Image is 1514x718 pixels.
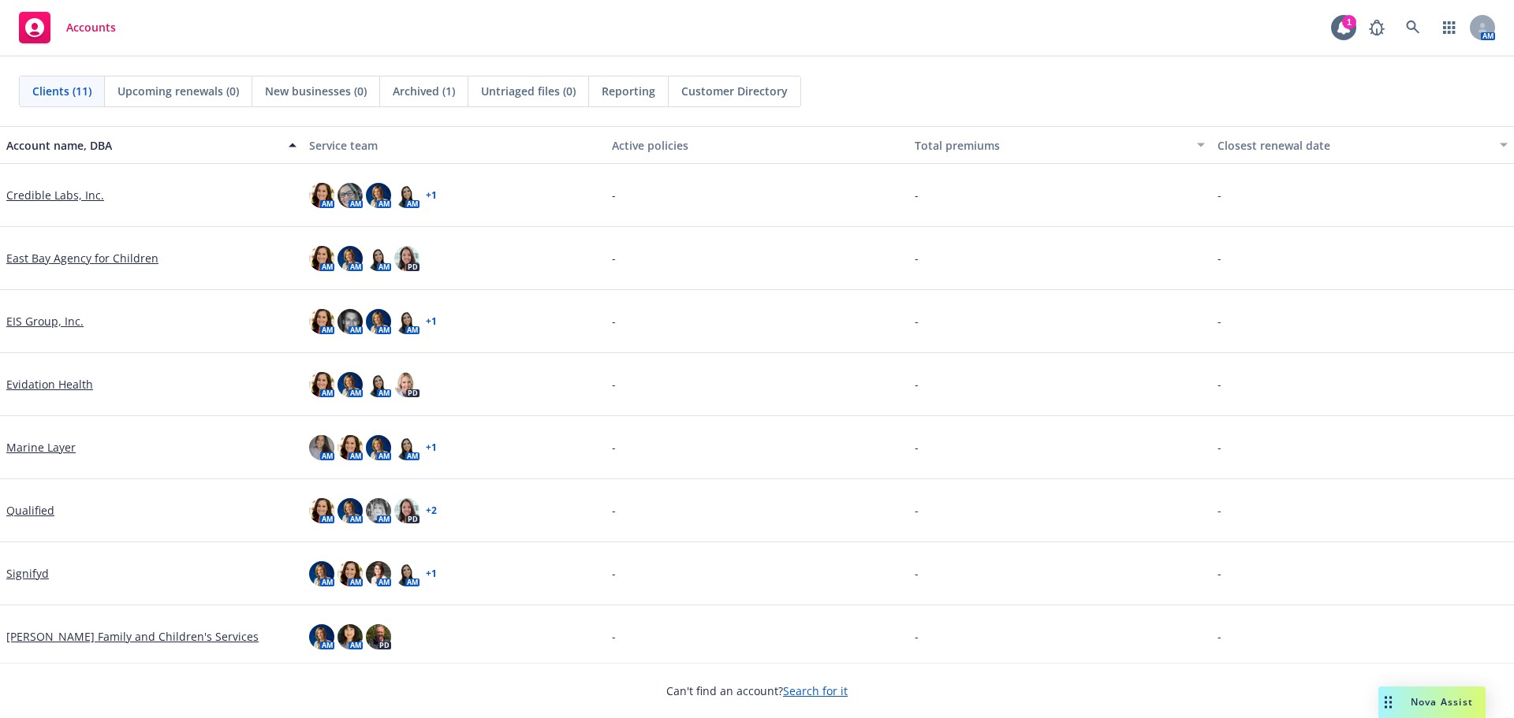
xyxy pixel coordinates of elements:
span: - [915,313,919,329]
img: photo [337,183,363,208]
img: photo [394,372,420,397]
button: Total premiums [908,126,1211,164]
img: photo [337,372,363,397]
div: Account name, DBA [6,137,279,154]
img: photo [309,183,334,208]
img: photo [337,624,363,649]
img: photo [337,309,363,334]
a: Signifyd [6,565,49,582]
div: Service team [309,137,599,154]
a: Search [1397,12,1429,43]
span: - [915,376,919,392]
span: - [612,565,616,582]
span: - [915,565,919,582]
img: photo [309,435,334,460]
a: Accounts [13,6,122,50]
img: photo [309,246,334,271]
span: Archived (1) [393,83,455,99]
img: photo [337,561,363,586]
button: Closest renewal date [1211,126,1514,164]
span: - [612,250,616,266]
img: photo [337,498,363,523]
span: Upcoming renewals (0) [117,83,239,99]
img: photo [366,183,391,208]
a: Search for it [783,683,848,698]
img: photo [366,498,391,523]
span: - [612,313,616,329]
a: East Bay Agency for Children [6,250,158,266]
img: photo [309,624,334,649]
img: photo [394,561,420,586]
a: + 1 [426,191,437,200]
span: - [915,187,919,203]
img: photo [366,435,391,460]
span: Nova Assist [1411,695,1473,709]
img: photo [337,246,363,271]
span: - [612,628,616,645]
div: 1 [1342,15,1356,29]
div: Active policies [612,137,902,154]
img: photo [394,435,420,460]
a: [PERSON_NAME] Family and Children's Services [6,628,259,645]
img: photo [394,498,420,523]
div: Total premiums [915,137,1188,154]
span: Customer Directory [681,83,788,99]
span: - [612,187,616,203]
img: photo [309,498,334,523]
button: Active policies [606,126,908,164]
a: + 1 [426,317,437,326]
img: photo [366,624,391,649]
span: Accounts [66,21,116,34]
span: - [915,250,919,266]
a: + 1 [426,569,437,578]
img: photo [394,183,420,208]
span: Reporting [602,83,655,99]
a: EIS Group, Inc. [6,313,84,329]
div: Closest renewal date [1218,137,1490,154]
img: photo [309,561,334,586]
span: Untriaged files (0) [481,83,576,99]
a: Report a Bug [1361,12,1393,43]
span: - [1218,565,1221,582]
div: Drag to move [1378,686,1398,718]
span: - [915,439,919,456]
img: photo [394,246,420,271]
img: photo [337,435,363,460]
button: Service team [303,126,606,164]
span: - [612,502,616,519]
button: Nova Assist [1378,686,1486,718]
span: - [612,439,616,456]
a: Marine Layer [6,439,76,456]
a: + 1 [426,443,437,452]
span: - [915,502,919,519]
span: - [1218,628,1221,645]
img: photo [366,309,391,334]
span: Clients (11) [32,83,91,99]
a: Switch app [1434,12,1465,43]
span: New businesses (0) [265,83,367,99]
span: Can't find an account? [666,683,848,699]
a: Qualified [6,502,54,519]
span: - [612,376,616,392]
span: - [1218,502,1221,519]
span: - [915,628,919,645]
img: photo [366,372,391,397]
a: + 2 [426,506,437,515]
span: - [1218,376,1221,392]
span: - [1218,187,1221,203]
img: photo [366,561,391,586]
a: Credible Labs, Inc. [6,187,104,203]
img: photo [394,309,420,334]
span: - [1218,250,1221,266]
a: Evidation Health [6,376,93,392]
img: photo [309,372,334,397]
span: - [1218,439,1221,456]
span: - [1218,313,1221,329]
img: photo [309,309,334,334]
img: photo [366,246,391,271]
